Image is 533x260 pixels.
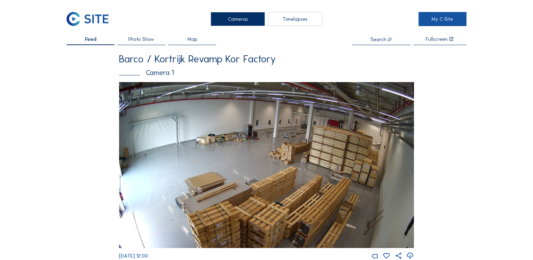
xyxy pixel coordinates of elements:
[119,82,414,248] img: Image
[187,37,197,42] span: Map
[119,69,414,76] div: Camera 1
[128,37,154,42] span: Photo Show
[85,37,97,42] span: Feed
[426,37,448,42] div: Fullscreen
[211,12,265,26] div: Cameras
[67,12,114,26] a: C-SITE Logo
[419,12,466,26] a: My C-Site
[119,54,414,64] div: Barco / Kortrijk Revamp Kor Factory
[119,253,148,259] span: [DATE] 12:00
[268,12,322,26] div: Timelapses
[67,12,109,26] img: C-SITE Logo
